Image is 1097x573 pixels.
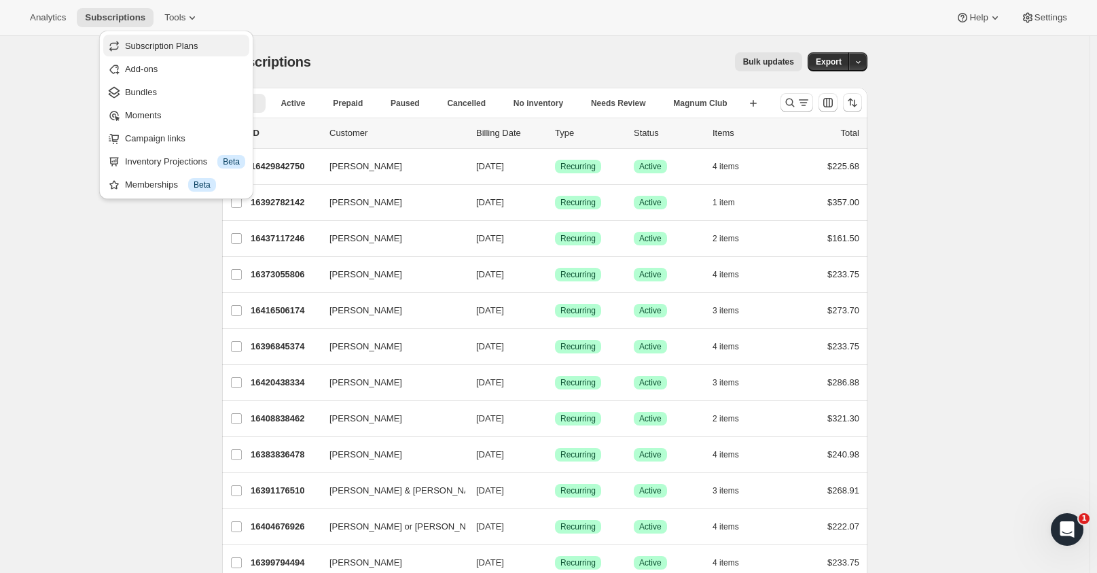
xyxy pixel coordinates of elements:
button: 4 items [713,157,754,176]
button: Add-ons [103,58,249,80]
span: [PERSON_NAME] [329,412,402,426]
div: 16420438334[PERSON_NAME][DATE]SuccessRecurringSuccessActive3 items$286.88 [251,373,859,392]
iframe: Intercom live chat [1051,513,1083,546]
span: [PERSON_NAME] [329,232,402,245]
button: 2 items [713,229,754,248]
span: [DATE] [476,161,504,171]
span: Prepaid [333,98,363,109]
span: 4 items [713,449,739,460]
span: Recurring [560,449,596,460]
button: 4 items [713,553,754,572]
button: [PERSON_NAME] [321,336,457,358]
span: 1 item [713,197,735,208]
span: [DATE] [476,269,504,279]
span: 2 items [713,413,739,424]
span: 3 items [713,485,739,496]
button: [PERSON_NAME] [321,228,457,249]
button: 4 items [713,337,754,356]
button: 2 items [713,409,754,428]
span: Active [639,269,662,280]
span: Recurring [560,197,596,208]
span: $286.88 [827,377,859,387]
button: [PERSON_NAME] or [PERSON_NAME] [321,516,457,538]
span: Recurring [560,269,596,280]
button: 1 item [713,193,750,212]
button: Tools [156,8,207,27]
span: Active [639,449,662,460]
span: [DATE] [476,197,504,207]
p: 16420438334 [251,376,319,389]
span: Tools [164,12,185,23]
p: 16399794494 [251,556,319,570]
button: Campaign links [103,127,249,149]
button: Bulk updates [735,52,802,71]
span: 4 items [713,521,739,532]
button: [PERSON_NAME] [321,372,457,394]
div: 16429842750[PERSON_NAME][DATE]SuccessRecurringSuccessActive4 items$225.68 [251,157,859,176]
span: Add-ons [125,64,158,74]
span: 3 items [713,377,739,388]
button: Create new view [742,94,764,113]
span: Subscription Plans [125,41,198,51]
button: [PERSON_NAME] [321,300,457,322]
div: 16383836478[PERSON_NAME][DATE]SuccessRecurringSuccessActive4 items$240.98 [251,445,859,464]
span: Moments [125,110,161,120]
span: [PERSON_NAME] [329,376,402,389]
button: [PERSON_NAME] [321,264,457,285]
span: $321.30 [827,413,859,423]
span: [DATE] [476,449,504,459]
div: 16437117246[PERSON_NAME][DATE]SuccessRecurringSuccessActive2 items$161.50 [251,229,859,248]
span: Recurring [560,161,596,172]
span: Active [639,233,662,244]
span: [DATE] [476,233,504,243]
span: 4 items [713,557,739,568]
span: $222.07 [827,521,859,532]
button: 3 items [713,373,754,392]
span: [PERSON_NAME] [329,196,402,209]
div: 16408838462[PERSON_NAME][DATE]SuccessRecurringSuccessActive2 items$321.30 [251,409,859,428]
button: Help [948,8,1009,27]
button: [PERSON_NAME] [321,192,457,213]
p: ID [251,126,319,140]
span: Active [639,413,662,424]
button: Subscription Plans [103,35,249,56]
span: Subscriptions [222,54,311,69]
span: [PERSON_NAME] & [PERSON_NAME] [329,484,486,498]
span: Magnum Club [673,98,727,109]
span: Paused [391,98,420,109]
p: Status [634,126,702,140]
span: Recurring [560,305,596,316]
p: Billing Date [476,126,544,140]
span: Recurring [560,557,596,568]
span: 4 items [713,161,739,172]
span: Subscriptions [85,12,145,23]
span: $233.75 [827,341,859,351]
button: Bundles [103,81,249,103]
div: Items [713,126,780,140]
button: [PERSON_NAME] & [PERSON_NAME] [321,480,457,502]
button: [PERSON_NAME] [321,156,457,177]
span: Active [639,485,662,496]
button: 3 items [713,481,754,500]
button: Subscriptions [77,8,154,27]
span: [DATE] [476,485,504,496]
span: Beta [223,156,240,167]
span: 3 items [713,305,739,316]
p: 16437117246 [251,232,319,245]
span: Active [639,341,662,352]
p: 16429842750 [251,160,319,173]
button: More views [230,116,302,130]
p: Customer [329,126,465,140]
span: Active [639,377,662,388]
span: Beta [194,179,211,190]
span: $240.98 [827,449,859,459]
button: Sort the results [843,93,862,112]
div: 16391176510[PERSON_NAME] & [PERSON_NAME][DATE]SuccessRecurringSuccessActive3 items$268.91 [251,481,859,500]
p: 16404676926 [251,520,319,534]
button: Moments [103,104,249,126]
span: Active [639,197,662,208]
span: $233.75 [827,557,859,568]
span: Cancelled [447,98,486,109]
span: $273.70 [827,305,859,315]
button: 3 items [713,301,754,320]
